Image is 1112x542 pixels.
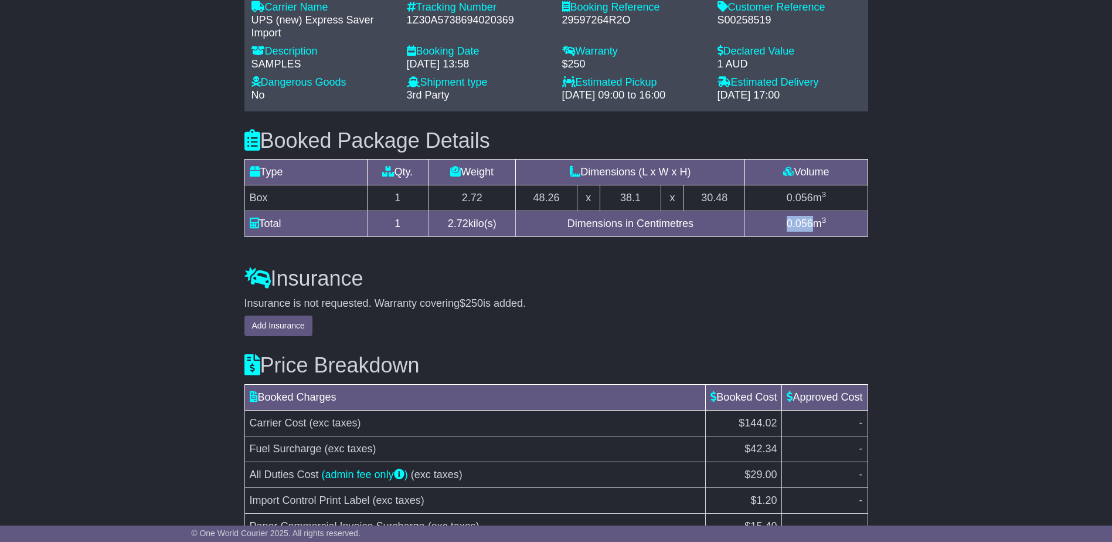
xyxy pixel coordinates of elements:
[516,211,745,237] td: Dimensions in Centimetres
[251,45,395,58] div: Description
[191,529,361,538] span: © One World Courier 2025. All rights reserved.
[859,469,863,480] span: -
[244,185,367,211] td: Box
[516,160,745,185] td: Dimensions (L x W x H)
[562,45,706,58] div: Warranty
[787,192,813,204] span: 0.056
[859,494,863,506] span: -
[373,494,424,506] span: (exc taxes)
[251,89,265,101] span: No
[367,185,429,211] td: 1
[562,58,706,71] div: $250
[859,417,863,429] span: -
[310,417,361,429] span: (exc taxes)
[411,469,463,480] span: (exc taxes)
[706,384,782,410] td: Booked Cost
[251,14,395,39] div: UPS (new) Express Saver Import
[244,129,868,153] h3: Booked Package Details
[745,185,868,211] td: m
[407,1,550,14] div: Tracking Number
[717,14,861,27] div: S00258519
[600,185,661,211] td: 38.1
[244,267,868,290] h3: Insurance
[717,1,861,14] div: Customer Reference
[744,469,777,480] span: $29.00
[739,417,777,429] span: $144.02
[250,469,319,480] span: All Duties Cost
[782,384,868,410] td: Approved Cost
[325,443,376,455] span: (exc taxes)
[250,417,307,429] span: Carrier Cost
[822,190,827,199] sup: 3
[322,469,408,480] a: (admin fee only)
[717,58,861,71] div: 1 AUD
[744,520,777,532] span: $15.40
[250,443,322,455] span: Fuel Surcharge
[745,211,868,237] td: m
[516,185,577,211] td: 48.26
[562,89,706,102] div: [DATE] 09:00 to 16:00
[448,218,468,229] span: 2.72
[744,443,777,455] span: $42.34
[562,14,706,27] div: 29597264R2O
[822,216,827,225] sup: 3
[717,76,861,89] div: Estimated Delivery
[717,89,861,102] div: [DATE] 17:00
[367,160,429,185] td: Qty.
[251,1,395,14] div: Carrier Name
[562,1,706,14] div: Booking Reference
[250,494,370,506] span: Import Control Print Label
[250,520,425,532] span: Paper Commercial Invoice Surcharge
[750,494,777,506] span: $1.20
[745,160,868,185] td: Volume
[251,76,395,89] div: Dangerous Goods
[407,76,550,89] div: Shipment type
[429,211,516,237] td: kilo(s)
[429,160,516,185] td: Weight
[562,76,706,89] div: Estimated Pickup
[367,211,429,237] td: 1
[428,520,480,532] span: (exc taxes)
[859,443,863,455] span: -
[859,520,863,532] span: -
[460,297,483,309] span: $250
[661,185,684,211] td: x
[244,297,868,310] div: Insurance is not requested. Warranty covering is added.
[683,185,745,211] td: 30.48
[407,14,550,27] div: 1Z30A5738694020369
[251,58,395,71] div: SAMPLES
[407,89,450,101] span: 3rd Party
[787,218,813,229] span: 0.056
[407,58,550,71] div: [DATE] 13:58
[429,185,516,211] td: 2.72
[577,185,600,211] td: x
[244,316,312,336] button: Add Insurance
[244,384,706,410] td: Booked Charges
[717,45,861,58] div: Declared Value
[244,211,367,237] td: Total
[407,45,550,58] div: Booking Date
[244,160,367,185] td: Type
[244,354,868,377] h3: Price Breakdown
